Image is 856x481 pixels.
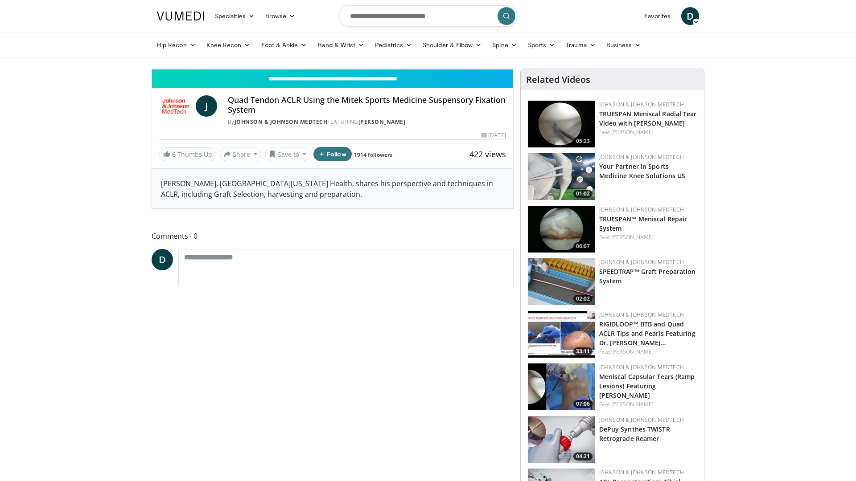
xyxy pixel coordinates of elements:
[573,137,593,145] span: 05:23
[528,416,595,463] img: 62274247-50be-46f1-863e-89caa7806205.150x105_q85_crop-smart_upscale.jpg
[159,95,192,117] img: Johnson & Johnson MedTech
[220,147,261,161] button: Share
[599,153,684,161] a: Johnson & Johnson MedTech
[573,452,593,461] span: 04:21
[152,69,513,69] video-js: Video Player
[481,131,506,139] div: [DATE]
[528,153,595,200] a: 01:02
[523,36,561,54] a: Sports
[599,101,684,108] a: Johnson & Johnson MedTech
[573,242,593,250] span: 06:07
[152,230,514,242] span: Comments 0
[599,267,696,285] a: SPEEDTRAP™ Graft Preparation System
[339,5,517,27] input: Search topics, interventions
[172,150,176,159] span: 6
[528,206,595,253] a: 06:07
[210,7,260,25] a: Specialties
[313,147,352,161] button: Follow
[599,128,697,136] div: Feat.
[152,249,173,270] a: D
[599,425,670,443] a: DePuy Synthes TWISTR Retrograde Reamer
[528,363,595,410] img: 0c02c3d5-dde0-442f-bbc0-cf861f5c30d7.150x105_q85_crop-smart_upscale.jpg
[528,258,595,305] a: 02:02
[487,36,522,54] a: Spine
[599,416,684,424] a: Johnson & Johnson MedTech
[370,36,417,54] a: Pediatrics
[354,151,392,159] a: 1914 followers
[599,320,695,347] a: RIGIDLOOP™ BTB and Quad ACLR Tips and Pearls Featuring Dr. [PERSON_NAME]…
[599,400,697,408] div: Feat.
[599,372,695,399] a: Meniscal Capsular Tears (Ramp Lesions) Featuring [PERSON_NAME]
[611,348,654,355] a: [PERSON_NAME]
[599,469,684,476] a: Johnson & Johnson MedTech
[599,215,687,232] a: TRUESPAN™ Meniscal Repair System
[681,7,699,25] a: D
[573,347,593,355] span: 33:11
[599,206,684,213] a: Johnson & Johnson MedTech
[599,162,686,180] a: Your Partner in Sports Medicine Knee Solutions US
[256,36,313,54] a: Foot & Ankle
[528,101,595,147] img: a9cbc79c-1ae4-425c-82e8-d1f73baa128b.150x105_q85_crop-smart_upscale.jpg
[528,258,595,305] img: a46a2fe1-2704-4a9e-acc3-1c278068f6c4.150x105_q85_crop-smart_upscale.jpg
[528,206,595,253] img: e42d750b-549a-4175-9691-fdba1d7a6a0f.150x105_q85_crop-smart_upscale.jpg
[573,190,593,198] span: 01:02
[260,7,301,25] a: Browse
[528,101,595,147] a: 05:23
[611,400,654,408] a: [PERSON_NAME]
[573,400,593,408] span: 07:06
[152,36,201,54] a: Hip Recon
[599,311,684,318] a: Johnson & Johnson MedTech
[601,36,646,54] a: Business
[599,233,697,241] div: Feat.
[265,147,310,161] button: Save to
[196,95,217,117] a: J
[157,12,204,20] img: VuMedi Logo
[469,149,506,159] span: 422 views
[599,363,684,371] a: Johnson & Johnson MedTech
[573,295,593,303] span: 02:02
[599,110,697,127] a: TRUESPAN Meniscal Radial Tear Video with [PERSON_NAME]
[235,118,328,126] a: Johnson & Johnson MedTech
[152,169,513,208] div: [PERSON_NAME], [GEOGRAPHIC_DATA][US_STATE] Health, shares his perspective and techniques in ACLR,...
[528,311,595,358] img: 4bc3a03c-f47c-4100-84fa-650097507746.150x105_q85_crop-smart_upscale.jpg
[417,36,487,54] a: Shoulder & Elbow
[228,95,506,114] h4: Quad Tendon ACLR Using the Mitek Sports Medicine Suspensory Fixation System
[611,128,654,136] a: [PERSON_NAME]
[599,348,697,356] div: Feat.
[599,258,684,266] a: Johnson & Johnson MedTech
[526,74,590,85] h4: Related Videos
[528,363,595,410] a: 07:06
[611,233,654,241] a: [PERSON_NAME]
[528,311,595,358] a: 33:11
[228,118,506,126] div: By FEATURING
[639,7,676,25] a: Favorites
[159,147,216,161] a: 6 Thumbs Up
[560,36,601,54] a: Trauma
[358,118,406,126] a: [PERSON_NAME]
[312,36,370,54] a: Hand & Wrist
[528,153,595,200] img: 0543fda4-7acd-4b5c-b055-3730b7e439d4.150x105_q85_crop-smart_upscale.jpg
[528,416,595,463] a: 04:21
[201,36,256,54] a: Knee Recon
